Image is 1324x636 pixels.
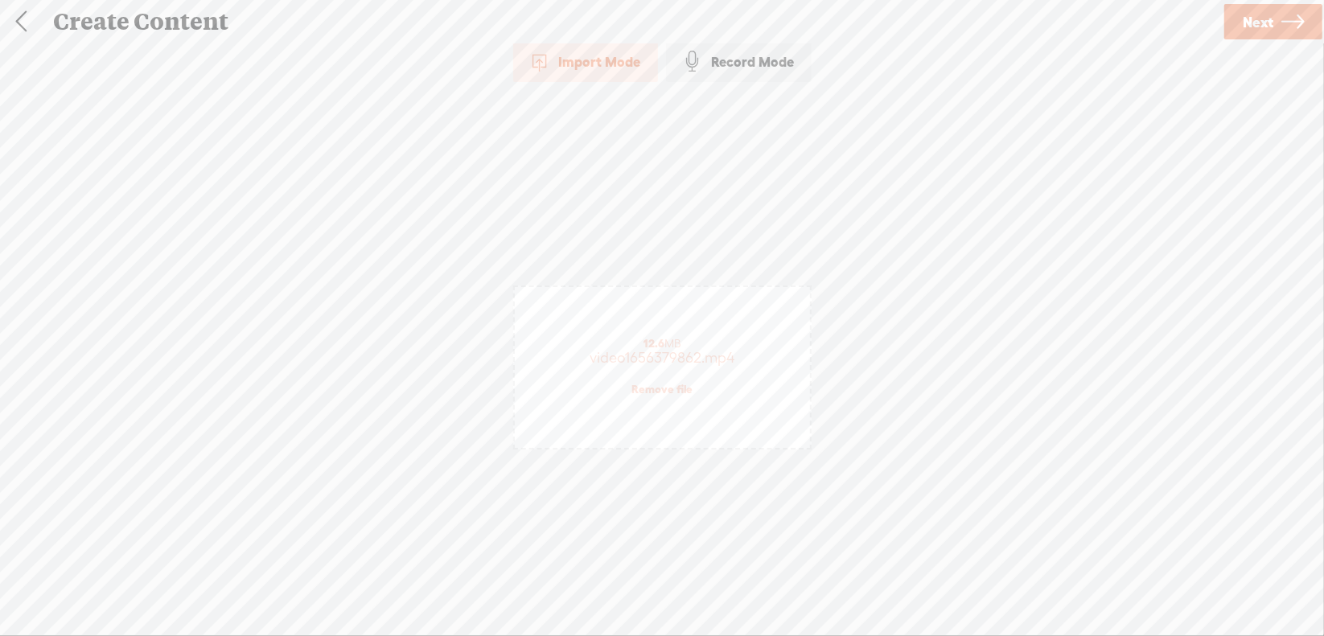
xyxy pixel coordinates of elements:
strong: 12.6 [643,337,664,350]
div: Create Content [42,1,1222,43]
span: MB [643,337,681,350]
div: Record Mode [666,42,812,82]
span: Next [1243,2,1273,43]
span: video1656379862.mp4 [590,349,734,366]
a: Remove file [631,382,693,396]
div: Import Mode [513,42,658,82]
